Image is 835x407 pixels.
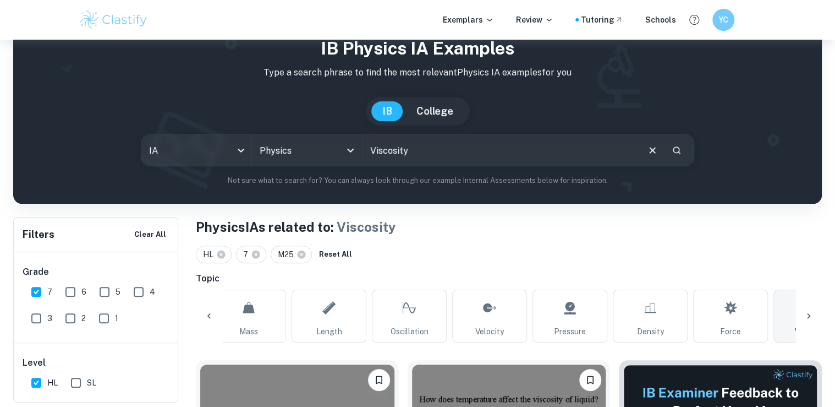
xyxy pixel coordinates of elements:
[316,246,355,263] button: Reset All
[115,312,118,324] span: 1
[712,9,734,31] button: YC
[720,325,741,338] span: Force
[47,312,52,324] span: 3
[685,10,704,29] button: Help and Feedback
[47,377,58,389] span: HL
[23,265,170,279] h6: Grade
[150,286,155,298] span: 4
[554,325,586,338] span: Pressure
[196,246,232,263] div: HL
[22,66,813,79] p: Type a search phrase to find the most relevant Physics IA examples for you
[239,325,258,338] span: Mass
[368,369,390,391] button: Bookmark
[667,141,686,160] button: Search
[196,217,822,237] h1: Physics IAs related to:
[278,248,299,261] span: M25
[243,248,253,261] span: 7
[47,286,52,298] span: 7
[443,14,494,26] p: Exemplars
[271,246,312,263] div: M25
[81,312,86,324] span: 2
[131,226,169,243] button: Clear All
[337,219,396,235] span: Viscosity
[79,9,149,31] img: Clastify logo
[642,140,663,161] button: Clear
[581,14,623,26] a: Tutoring
[637,325,664,338] span: Density
[795,325,827,338] span: Viscosity
[371,101,403,121] button: IB
[203,248,218,261] span: HL
[236,246,266,263] div: 7
[405,101,464,121] button: College
[516,14,553,26] p: Review
[343,143,358,158] button: Open
[717,14,730,26] h6: YC
[362,135,638,166] input: E.g. harmonic motion analysis, light diffraction experiments, sliding objects down a ramp...
[81,286,86,298] span: 6
[645,14,676,26] a: Schools
[196,272,822,285] h6: Topic
[391,325,429,338] span: Oscillation
[23,356,170,370] h6: Level
[22,35,813,62] h1: IB Physics IA examples
[475,325,504,338] span: Velocity
[579,369,601,391] button: Bookmark
[116,286,120,298] span: 5
[316,325,342,338] span: Length
[141,135,251,166] div: IA
[22,175,813,186] p: Not sure what to search for? You can always look through our example Internal Assessments below f...
[23,227,54,242] h6: Filters
[87,377,96,389] span: SL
